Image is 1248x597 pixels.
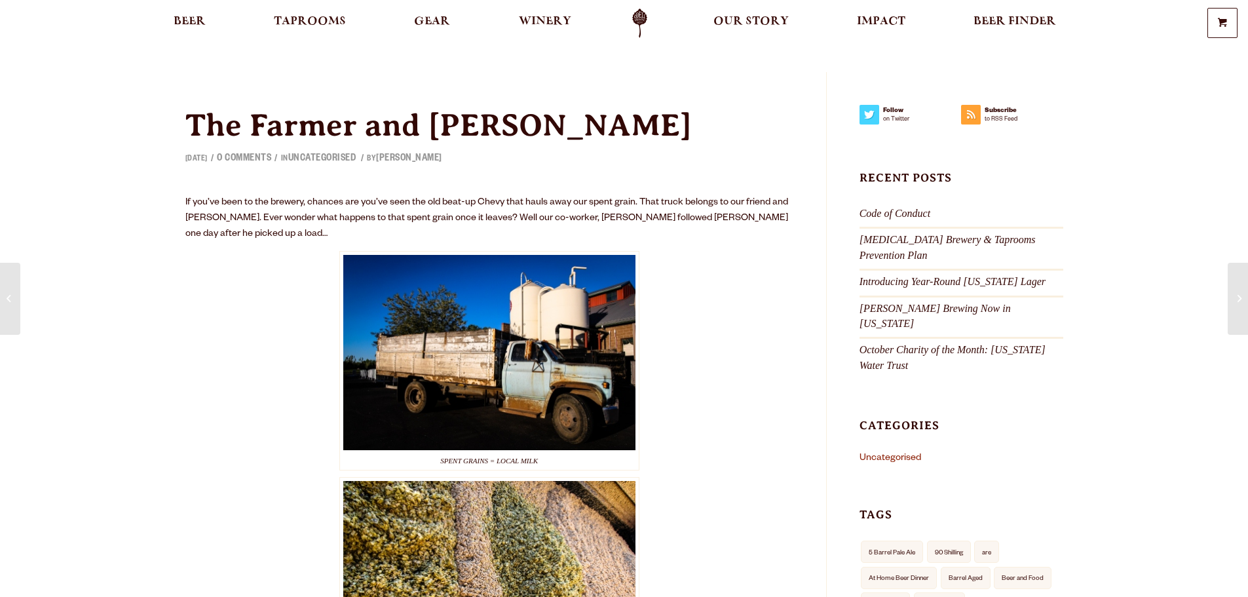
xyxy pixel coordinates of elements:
[861,567,937,589] a: At Home Beer Dinner (2 items)
[860,208,930,219] a: Code of Conduct
[860,170,1063,197] h3: Recent Posts
[288,154,356,164] a: Uncategorised
[406,9,459,38] a: Gear
[961,105,1063,115] strong: Subscribe
[705,9,797,38] a: Our Story
[358,155,368,164] span: /
[860,418,1063,445] h3: Categories
[185,195,793,242] p: If you’ve been to the brewery, chances are you’ve seen the old beat-up Chevy that hauls away our ...
[860,105,961,131] a: Followon Twitter
[208,155,217,164] span: /
[510,9,580,38] a: Winery
[860,507,1063,534] h3: Tags
[340,453,639,470] p: SPENT GRAINS = LOCAL MILK
[861,541,923,563] a: 5 Barrel Pale Ale (2 items)
[519,16,571,27] span: Winery
[860,276,1046,287] a: Introducing Year-Round [US_STATE] Lager
[174,16,206,27] span: Beer
[271,155,281,164] span: /
[961,105,1063,131] a: Subscribeto RSS Feed
[927,541,971,563] a: 90 Shilling (3 items)
[615,9,664,38] a: Odell Home
[340,252,639,453] img: SPENT GRAINS = LOCAL MILK
[281,155,358,164] span: in
[414,16,450,27] span: Gear
[857,16,905,27] span: Impact
[860,115,961,123] span: on Twitter
[848,9,914,38] a: Impact
[974,541,999,563] a: are (10 items)
[185,155,208,164] time: [DATE]
[376,154,442,164] a: [PERSON_NAME]
[367,155,442,164] span: by
[994,567,1051,589] a: Beer and Food (6 items)
[974,16,1056,27] span: Beer Finder
[961,115,1063,123] span: to RSS Feed
[165,9,214,38] a: Beer
[860,303,1011,329] a: [PERSON_NAME] Brewing Now in [US_STATE]
[274,16,346,27] span: Taprooms
[713,16,789,27] span: Our Story
[265,9,354,38] a: Taprooms
[217,154,271,164] a: 0 Comments
[860,234,1036,260] a: [MEDICAL_DATA] Brewery & Taprooms Prevention Plan
[941,567,991,589] a: Barrel Aged (7 items)
[185,107,692,143] a: The Farmer and [PERSON_NAME]
[860,105,961,115] strong: Follow
[860,344,1046,370] a: October Charity of the Month: [US_STATE] Water Trust
[860,453,921,464] a: Uncategorised
[965,9,1065,38] a: Beer Finder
